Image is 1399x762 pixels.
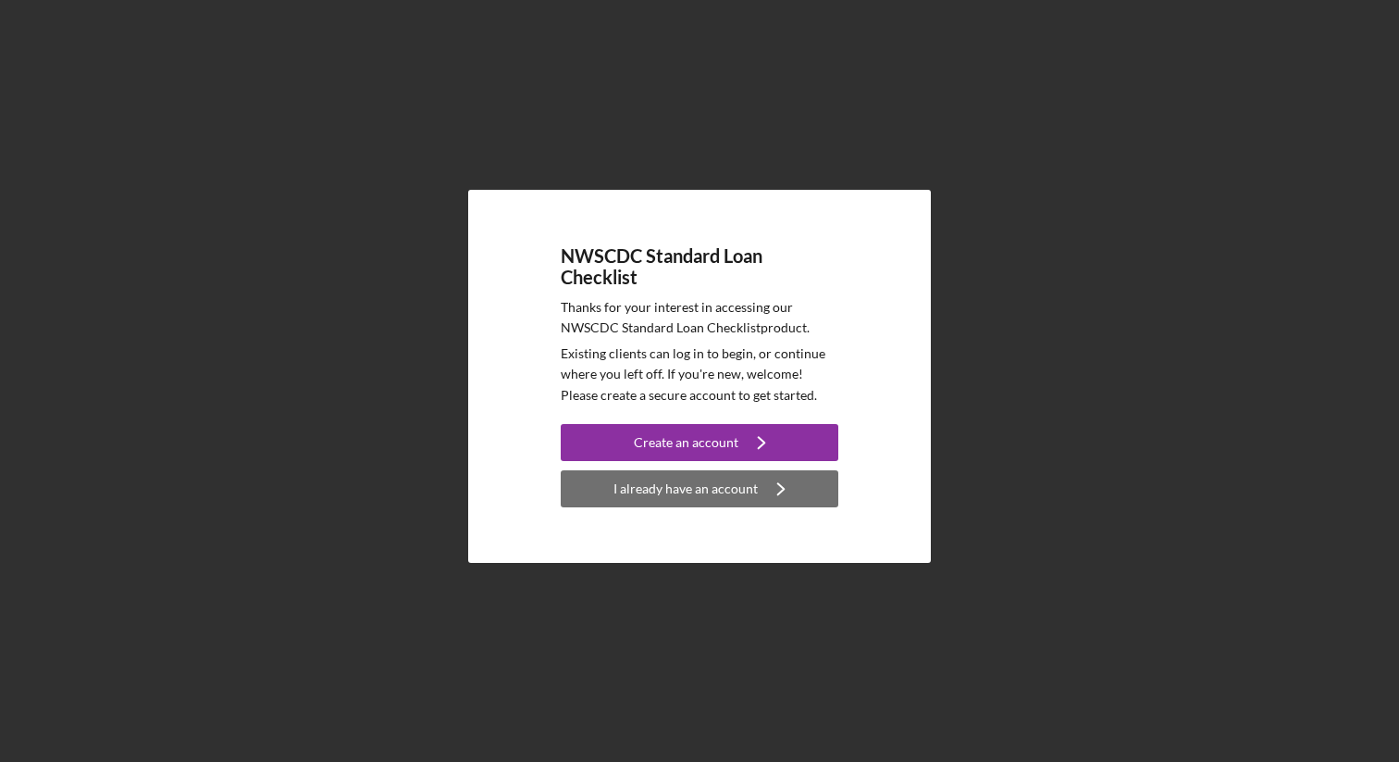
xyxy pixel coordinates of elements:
div: I already have an account [613,470,758,507]
div: Create an account [634,424,738,461]
button: Create an account [561,424,838,461]
h4: NWSCDC Standard Loan Checklist [561,245,838,288]
p: Thanks for your interest in accessing our NWSCDC Standard Loan Checklist product. [561,297,838,339]
p: Existing clients can log in to begin, or continue where you left off. If you're new, welcome! Ple... [561,344,838,406]
a: Create an account [561,424,838,466]
button: I already have an account [561,470,838,507]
